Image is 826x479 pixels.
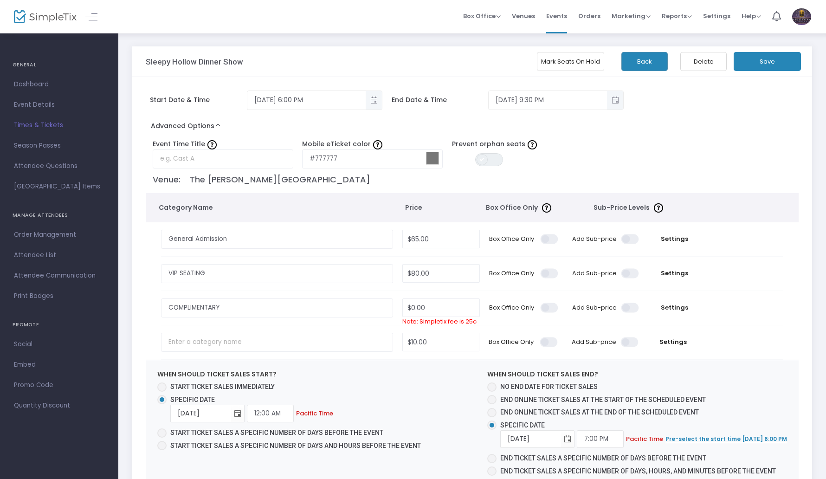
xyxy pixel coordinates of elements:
[463,12,501,20] span: Box Office
[500,396,706,403] span: End online ticket sales at the start of the scheduled event
[161,298,393,317] input: Enter a category name
[146,119,230,136] button: Advanced Options
[402,317,477,326] span: Note: Simpletix fee is 25¢
[157,369,277,379] label: When should ticket sales start?
[489,92,607,108] input: Select date & time
[578,4,600,28] span: Orders
[452,139,593,149] label: Prevent orphan seats
[14,290,104,302] span: Print Badges
[153,139,293,149] label: Event Time Title
[247,92,366,108] input: Select date & time
[14,140,104,152] span: Season Passes
[170,383,275,390] span: Start ticket sales immediately
[14,379,104,391] span: Promo Code
[487,369,598,379] label: When should ticket sales end?
[161,333,393,352] input: Enter a category name
[654,203,663,213] img: question-mark
[612,12,651,20] span: Marketing
[14,359,104,371] span: Embed
[14,270,104,282] span: Attendee Communication
[170,429,383,436] span: Start ticket sales a specific number of days before the event
[662,12,692,20] span: Reports
[170,442,421,449] span: Start ticket sales a specific number of days and hours before the event
[231,404,244,423] button: Toggle calendar
[542,203,551,213] img: question-mark
[528,140,537,149] img: question-mark
[153,149,293,168] input: e.g. Cast A
[153,173,794,186] p: Venue: The [PERSON_NAME][GEOGRAPHIC_DATA]
[159,203,387,213] span: Category Name
[648,234,700,244] span: Settings
[392,95,489,105] span: End Date & Time
[13,206,106,225] h4: MANAGE ATTENDEES
[500,467,776,475] span: End ticket sales a specific number of days, hours, and minutes before the event
[546,4,567,28] span: Events
[703,4,730,28] span: Settings
[403,333,479,351] input: Price
[207,140,217,149] img: question-mark
[296,409,333,418] span: Pacific Time
[14,400,104,412] span: Quantity Discount
[14,229,104,241] span: Order Management
[561,429,574,448] button: Toggle calendar
[14,160,104,172] span: Attendee Questions
[403,230,479,248] input: Price
[13,316,106,334] h4: PROMOTE
[501,429,561,448] input: End Date
[734,52,801,71] button: Save
[680,52,727,71] button: Delete
[621,52,668,71] button: Back
[648,303,700,312] span: Settings
[500,421,545,429] span: Specific Date
[146,57,243,66] h3: Sleepy Hollow Dinner Show
[403,299,479,317] input: Price
[366,91,382,110] button: Toggle popup
[500,408,699,416] span: End online ticket sales at the end of the scheduled event
[742,12,761,20] span: Help
[486,203,538,213] span: Box Office Only
[648,269,700,278] span: Settings
[405,203,477,213] span: Price
[665,435,787,443] span: Pre-select the start time [DATE] 6:00 PM
[626,434,663,443] span: Pacific Time
[403,265,479,282] input: Price
[14,78,104,91] span: Dashboard
[500,454,706,462] span: End ticket sales a specific number of days before the event
[14,338,104,350] span: Social
[512,4,535,28] span: Venues
[500,383,598,390] span: No end date for ticket sales
[648,337,699,347] span: Settings
[170,396,215,403] span: Specific Date
[14,181,104,193] span: [GEOGRAPHIC_DATA] Items
[13,56,106,74] h4: GENERAL
[302,139,443,149] label: Mobile eTicket color
[14,249,104,261] span: Attendee List
[537,52,604,71] button: Mark Seats On Hold
[161,264,393,283] input: Enter a category name
[373,140,382,149] img: question-mark
[247,405,294,422] input: Start Time
[171,404,231,423] input: Start Date
[607,91,623,110] button: Toggle popup
[594,203,650,213] span: Sub-Price Levels
[14,99,104,111] span: Event Details
[150,95,247,105] span: Start Date & Time
[577,430,624,448] input: End Time
[14,119,104,131] span: Times & Tickets
[161,230,393,249] input: Enter a category name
